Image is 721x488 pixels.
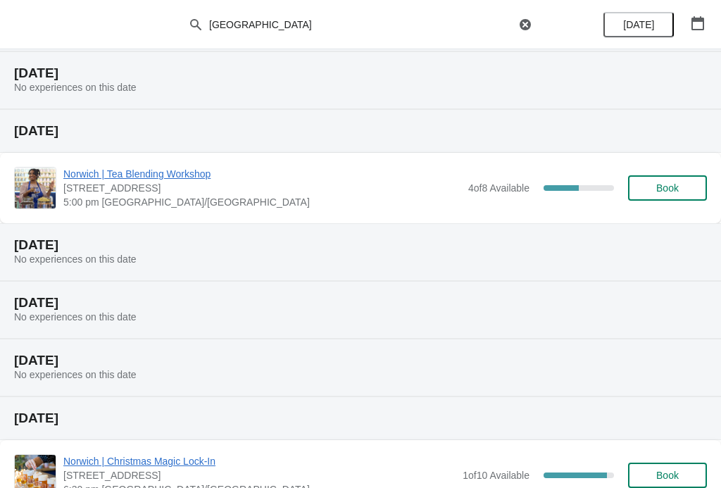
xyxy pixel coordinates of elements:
[14,311,137,323] span: No experiences on this date
[603,12,674,37] button: [DATE]
[14,238,707,252] h2: [DATE]
[14,124,707,138] h2: [DATE]
[63,454,456,468] span: Norwich | Christmas Magic Lock-In
[468,182,529,194] span: 4 of 8 Available
[656,470,679,481] span: Book
[656,182,679,194] span: Book
[63,181,461,195] span: [STREET_ADDRESS]
[518,18,532,32] button: Clear
[14,369,137,380] span: No experiences on this date
[15,168,56,208] img: Norwich | Tea Blending Workshop | 9 Back Of The Inns, Norwich NR2 1PT, UK | 5:00 pm Europe/London
[628,175,707,201] button: Book
[14,411,707,425] h2: [DATE]
[63,195,461,209] span: 5:00 pm [GEOGRAPHIC_DATA]/[GEOGRAPHIC_DATA]
[14,82,137,93] span: No experiences on this date
[208,12,515,37] input: Search
[628,463,707,488] button: Book
[14,296,707,310] h2: [DATE]
[63,468,456,482] span: [STREET_ADDRESS]
[463,470,529,481] span: 1 of 10 Available
[14,66,707,80] h2: [DATE]
[14,254,137,265] span: No experiences on this date
[623,19,654,30] span: [DATE]
[14,354,707,368] h2: [DATE]
[63,167,461,181] span: Norwich | Tea Blending Workshop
